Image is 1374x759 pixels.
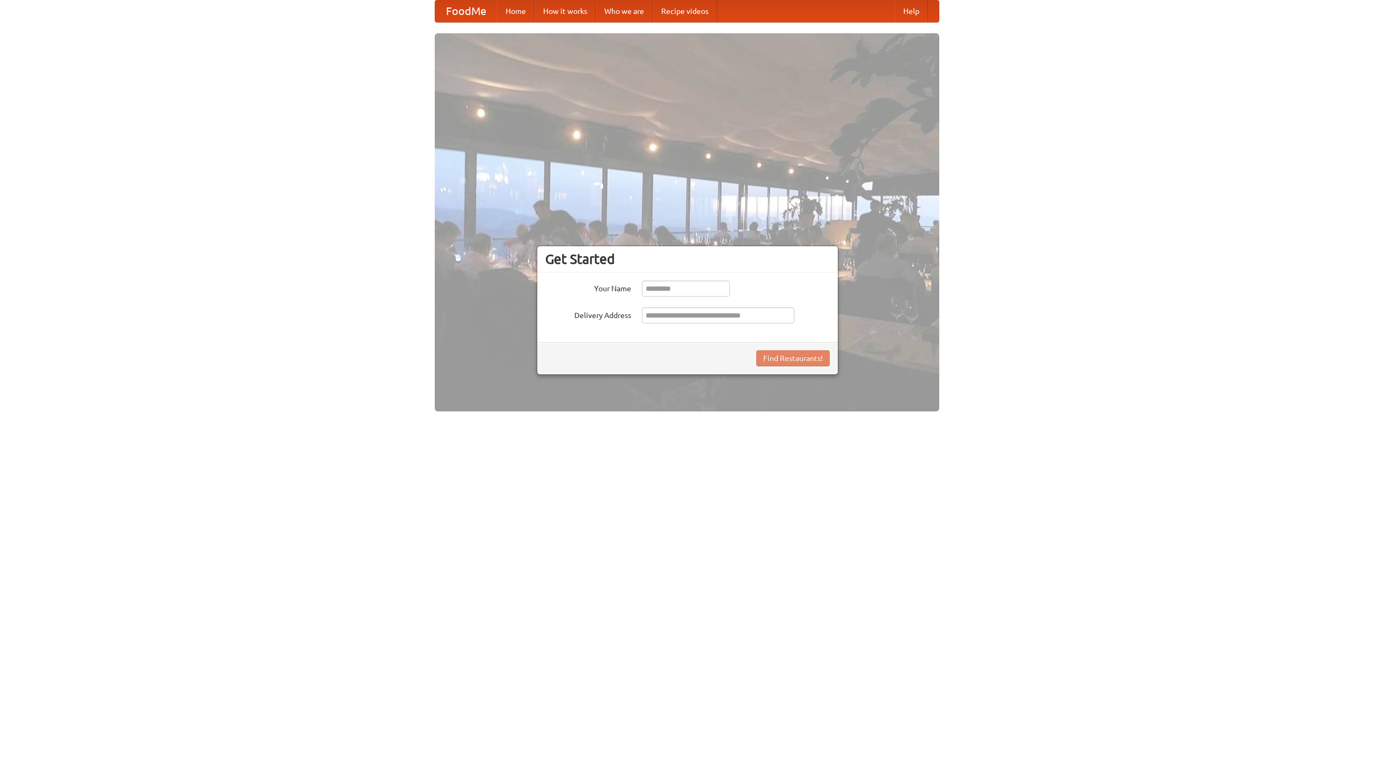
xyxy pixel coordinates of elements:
label: Your Name [545,281,631,294]
a: Who we are [596,1,653,22]
a: Recipe videos [653,1,717,22]
a: Help [895,1,928,22]
label: Delivery Address [545,307,631,321]
h3: Get Started [545,251,830,267]
a: How it works [535,1,596,22]
a: FoodMe [435,1,497,22]
button: Find Restaurants! [756,350,830,366]
a: Home [497,1,535,22]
